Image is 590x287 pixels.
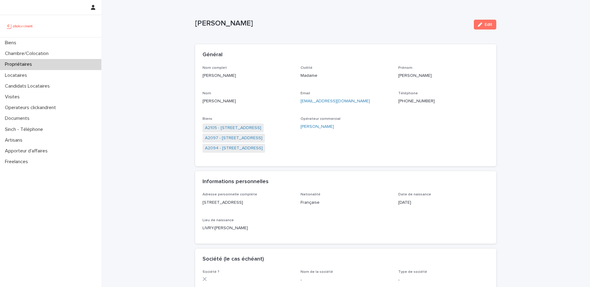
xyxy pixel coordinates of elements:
span: Opérateur commercial [301,117,340,121]
p: [PERSON_NAME] [195,19,469,28]
p: Biens [2,40,21,46]
span: Prénom [398,66,412,70]
span: Nationalité [301,193,321,196]
p: Chambre/Colocation [2,51,53,57]
a: [PERSON_NAME] [301,124,334,130]
p: - [301,277,391,283]
a: [EMAIL_ADDRESS][DOMAIN_NAME] [301,99,370,103]
p: [PERSON_NAME] [203,98,293,104]
span: Nom [203,92,211,95]
span: Nom complet [203,66,227,70]
p: LIVRY-[PERSON_NAME] [203,225,293,231]
p: Operateurs clickandrent [2,105,61,111]
span: Email [301,92,310,95]
span: Type de société [398,270,427,274]
p: [STREET_ADDRESS] [203,199,293,206]
span: Civilité [301,66,313,70]
p: Visites [2,94,25,100]
p: Apporteur d'affaires [2,148,53,154]
p: Candidats Locataires [2,83,55,89]
p: Sinch - Téléphone [2,127,48,132]
a: A2097 - [STREET_ADDRESS] [205,135,262,141]
p: Freelances [2,159,33,165]
a: A2105 - [STREET_ADDRESS] [205,125,261,131]
span: Biens [203,117,212,121]
span: Edit [485,22,492,27]
p: [DATE] [398,199,489,206]
p: Madame [301,73,391,79]
h2: Société (le cas échéant) [203,256,264,263]
p: Documents [2,116,34,121]
button: Edit [474,20,496,29]
span: Téléphone [398,92,418,95]
p: Propriétaires [2,61,37,67]
span: Nom de la société [301,270,333,274]
span: Date de naissance [398,193,431,196]
h2: Informations personnelles [203,179,269,185]
p: [PERSON_NAME] [398,73,489,79]
span: Lieu de naissance [203,218,234,222]
p: - [398,277,489,283]
span: Société ? [203,270,219,274]
p: Artisans [2,137,27,143]
p: Française [301,199,391,206]
h2: Général [203,52,222,58]
a: A2094 - [STREET_ADDRESS] [205,145,263,151]
p: [PERSON_NAME] [203,73,293,79]
img: UCB0brd3T0yccxBKYDjQ [5,20,35,32]
p: [PHONE_NUMBER] [398,98,489,104]
span: Adresse personnelle complète [203,193,257,196]
p: Locataires [2,73,32,78]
